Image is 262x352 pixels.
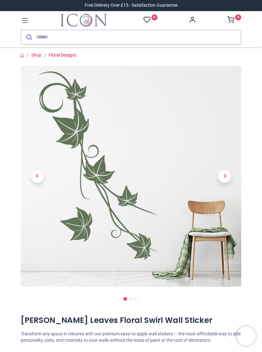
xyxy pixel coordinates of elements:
span: Previous [31,170,44,183]
a: Floral Designs [49,52,76,58]
p: Transform any space in minutes with our premium easy-to-apply wall stickers — the most affordable... [21,331,241,343]
a: Previous [21,99,54,254]
a: 0 [227,18,241,23]
span: Next [218,170,231,183]
a: Shop [31,52,42,58]
sup: 0 [151,14,158,20]
iframe: Brevo live chat [236,326,256,346]
img: Ivy Vine Leaves Floral Swirl Wall Sticker [21,66,241,287]
a: Next [208,99,242,254]
img: Icon Wall Stickers [60,14,107,27]
a: 0 [143,16,158,24]
a: Account Info [189,18,196,23]
h1: [PERSON_NAME] Leaves Floral Swirl Wall Sticker [21,315,241,326]
div: Free Delivery Over £15 - Satisfaction Guarantee [85,2,178,9]
button: Submit [21,30,36,44]
sup: 0 [235,14,241,20]
a: Logo of Icon Wall Stickers [60,14,107,27]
